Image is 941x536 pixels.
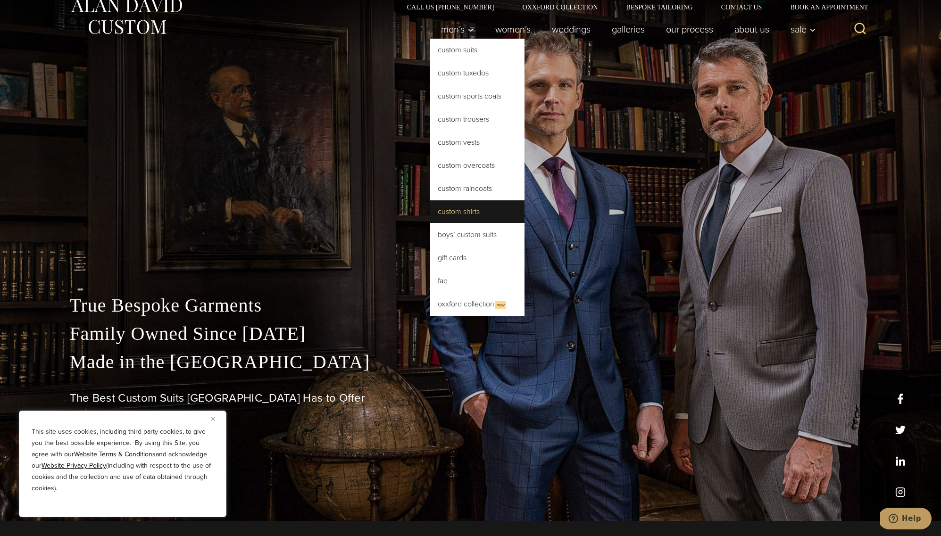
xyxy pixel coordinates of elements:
a: x/twitter [895,425,906,435]
a: Website Terms & Conditions [74,449,156,459]
h1: The Best Custom Suits [GEOGRAPHIC_DATA] Has to Offer [70,391,872,405]
a: Call Us [PHONE_NUMBER] [393,4,508,10]
a: Oxxford CollectionNew [430,293,525,316]
iframe: Opens a widget where you can chat to one of our agents [880,508,932,531]
button: Close [211,413,222,424]
a: facebook [895,394,906,404]
a: Custom Sports Coats [430,85,525,107]
span: New [495,301,506,309]
a: instagram [895,487,906,497]
a: Custom Overcoats [430,154,525,177]
button: View Search Form [849,18,872,41]
a: Our Process [655,20,724,39]
a: Custom Shirts [430,200,525,223]
a: Custom Trousers [430,108,525,131]
a: Website Privacy Policy [42,461,106,470]
a: Galleries [601,20,655,39]
a: Custom Vests [430,131,525,154]
p: This site uses cookies, including third party cookies, to give you the best possible experience. ... [32,426,214,494]
a: Contact Us [707,4,776,10]
a: Boys’ Custom Suits [430,223,525,246]
a: Custom Raincoats [430,177,525,200]
a: Book an Appointment [776,4,871,10]
a: Custom Suits [430,39,525,61]
nav: Primary Navigation [430,20,821,39]
a: Bespoke Tailoring [612,4,707,10]
a: linkedin [895,456,906,466]
a: weddings [541,20,601,39]
a: Gift Cards [430,247,525,269]
button: Men’s sub menu toggle [430,20,484,39]
a: About Us [724,20,780,39]
a: Women’s [484,20,541,39]
button: Sale sub menu toggle [780,20,821,39]
nav: Secondary Navigation [393,4,872,10]
a: Custom Tuxedos [430,62,525,84]
a: Oxxford Collection [508,4,612,10]
a: FAQ [430,270,525,292]
img: Close [211,417,215,421]
p: True Bespoke Garments Family Owned Since [DATE] Made in the [GEOGRAPHIC_DATA] [70,291,872,376]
